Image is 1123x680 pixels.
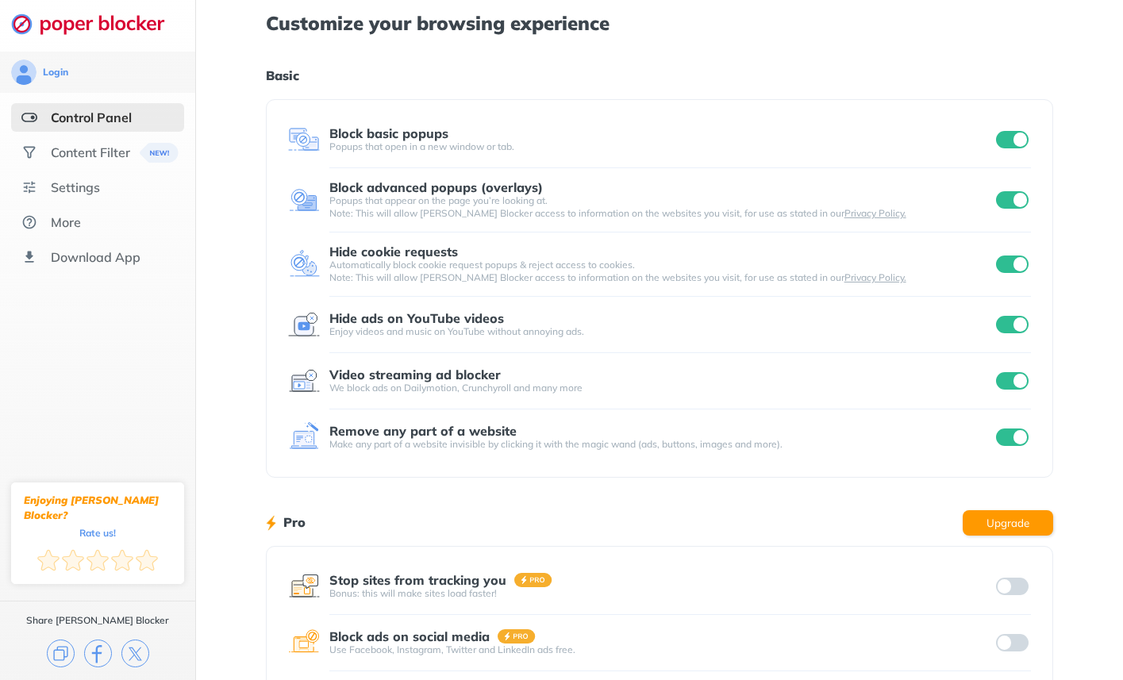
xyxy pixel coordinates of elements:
img: feature icon [288,627,320,659]
div: Bonus: this will make sites load faster! [329,587,993,600]
div: Enjoying [PERSON_NAME] Blocker? [24,493,171,523]
div: Automatically block cookie request popups & reject access to cookies. Note: This will allow [PERS... [329,259,993,284]
img: download-app.svg [21,249,37,265]
img: about.svg [21,214,37,230]
div: Block basic popups [329,126,448,140]
div: Use Facebook, Instagram, Twitter and LinkedIn ads free. [329,644,993,656]
button: Upgrade [963,510,1053,536]
div: Popups that appear on the page you’re looking at. Note: This will allow [PERSON_NAME] Blocker acc... [329,194,993,220]
div: Hide ads on YouTube videos [329,311,504,325]
div: Share [PERSON_NAME] Blocker [26,614,169,627]
div: Rate us! [79,529,116,536]
div: We block ads on Dailymotion, Crunchyroll and many more [329,382,993,394]
h1: Pro [283,512,306,532]
div: Hide cookie requests [329,244,458,259]
img: social.svg [21,144,37,160]
img: feature icon [288,571,320,602]
div: Make any part of a website invisible by clicking it with the magic wand (ads, buttons, images and... [329,438,993,451]
a: Privacy Policy. [844,271,906,283]
div: Stop sites from tracking you [329,573,506,587]
img: feature icon [288,184,320,216]
img: feature icon [288,421,320,453]
img: logo-webpage.svg [11,13,182,35]
div: Remove any part of a website [329,424,517,438]
img: menuBanner.svg [140,143,179,163]
div: Settings [51,179,100,195]
img: facebook.svg [84,640,112,667]
div: Block ads on social media [329,629,490,644]
div: Video streaming ad blocker [329,367,501,382]
h1: Basic [266,65,1054,86]
img: avatar.svg [11,60,37,85]
img: x.svg [121,640,149,667]
div: Enjoy videos and music on YouTube without annoying ads. [329,325,993,338]
img: pro-badge.svg [514,573,552,587]
img: settings.svg [21,179,37,195]
div: More [51,214,81,230]
img: copy.svg [47,640,75,667]
div: Content Filter [51,144,130,160]
img: features-selected.svg [21,109,37,125]
div: Control Panel [51,109,132,125]
div: Block advanced popups (overlays) [329,180,543,194]
a: Privacy Policy. [844,207,906,219]
img: feature icon [288,365,320,397]
img: feature icon [288,309,320,340]
img: feature icon [288,124,320,156]
div: Download App [51,249,140,265]
img: lighting bolt [266,513,276,532]
div: Login [43,66,68,79]
h1: Customize your browsing experience [266,13,1054,33]
img: feature icon [288,248,320,280]
img: pro-badge.svg [498,629,536,644]
div: Popups that open in a new window or tab. [329,140,993,153]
